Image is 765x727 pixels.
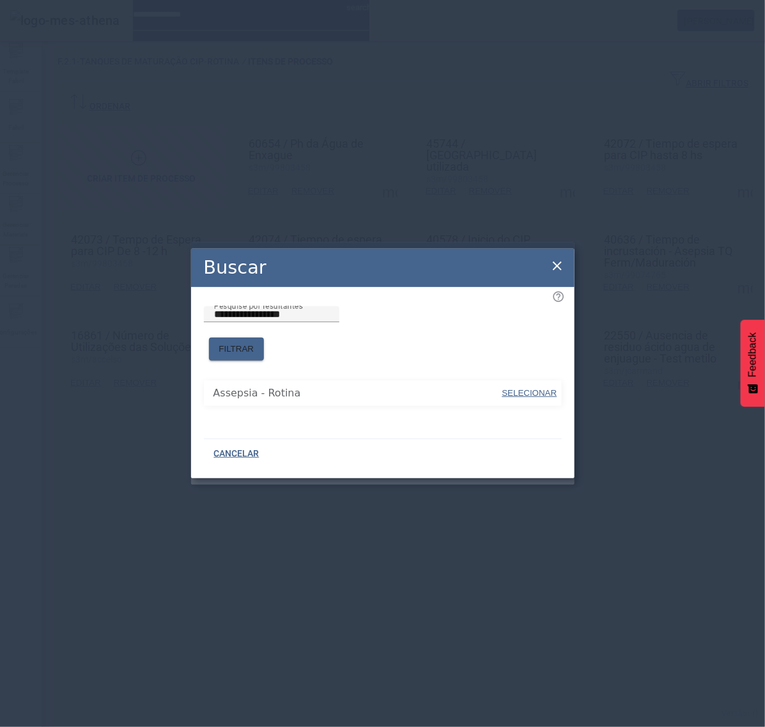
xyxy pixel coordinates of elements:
[219,343,254,356] span: FILTRAR
[209,338,265,361] button: FILTRAR
[214,448,259,460] span: CANCELAR
[747,332,759,377] span: Feedback
[204,254,267,281] h2: Buscar
[741,320,765,407] button: Feedback - Mostrar pesquisa
[502,388,557,398] span: SELECIONAR
[213,386,501,401] span: Assepsia - Rotina
[214,301,303,310] mat-label: Pesquise por resultantes
[500,382,558,405] button: SELECIONAR
[204,442,270,465] button: CANCELAR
